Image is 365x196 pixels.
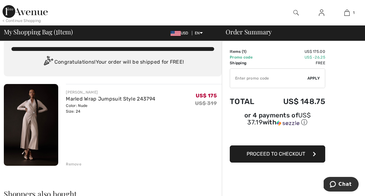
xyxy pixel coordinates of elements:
td: Promo code [230,54,265,60]
div: < Continue Shopping [3,18,41,24]
span: My Shopping Bag ( Item) [4,29,73,35]
td: Shipping [230,60,265,66]
input: Promo code [230,69,307,88]
img: search the website [293,9,299,17]
a: 1 [335,9,360,17]
a: Marled Wrap Jumpsuit Style 243794 [66,96,155,102]
div: Congratulations! Your order will be shipped for FREE! [11,56,214,69]
s: US$ 319 [195,100,217,106]
div: or 4 payments ofUS$ 37.19withSezzle Click to learn more about Sezzle [230,112,325,129]
td: Total [230,91,265,112]
span: USD [171,31,191,35]
div: Color: Nude Size: 24 [66,103,155,114]
span: 1 [56,27,58,35]
span: US$ 175 [196,93,217,99]
span: Apply [307,75,320,81]
div: or 4 payments of with [230,112,325,127]
span: Proceed to Checkout [247,151,305,157]
iframe: PayPal-paypal [230,129,325,143]
td: US$ 148.75 [265,91,325,112]
div: [PERSON_NAME] [66,89,155,95]
td: US$ 175.00 [265,49,325,54]
td: US$ -26.25 [265,54,325,60]
span: 1 [243,49,245,54]
img: Congratulation2.svg [42,56,54,69]
img: My Info [319,9,324,17]
img: US Dollar [171,31,181,36]
iframe: Opens a widget where you can chat to one of our agents [324,177,359,193]
img: Marled Wrap Jumpsuit Style 243794 [4,84,58,166]
td: Items ( ) [230,49,265,54]
img: Sezzle [277,120,299,126]
span: EN [195,31,203,35]
div: Remove [66,161,81,167]
td: Free [265,60,325,66]
button: Proceed to Checkout [230,145,325,163]
a: Sign In [314,9,329,17]
div: Order Summary [218,29,361,35]
img: 1ère Avenue [3,5,48,18]
span: US$ 37.19 [247,111,311,126]
img: My Bag [344,9,350,17]
span: 1 [353,10,354,16]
